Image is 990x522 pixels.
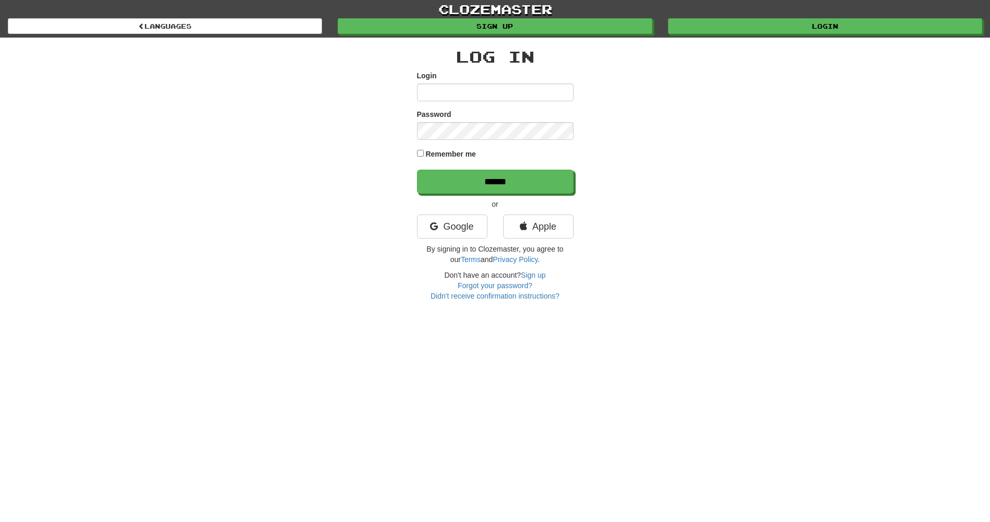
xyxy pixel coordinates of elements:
label: Login [417,70,437,81]
h2: Log In [417,48,574,65]
a: Didn't receive confirmation instructions? [431,292,559,300]
a: Google [417,215,487,239]
a: Sign up [521,271,545,279]
a: Terms [461,255,481,264]
a: Forgot your password? [458,281,532,290]
a: Sign up [338,18,652,34]
p: By signing in to Clozemaster, you agree to our and . [417,244,574,265]
a: Privacy Policy [493,255,538,264]
div: Don't have an account? [417,270,574,301]
a: Apple [503,215,574,239]
label: Password [417,109,451,120]
p: or [417,199,574,209]
a: Languages [8,18,322,34]
a: Login [668,18,982,34]
label: Remember me [425,149,476,159]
